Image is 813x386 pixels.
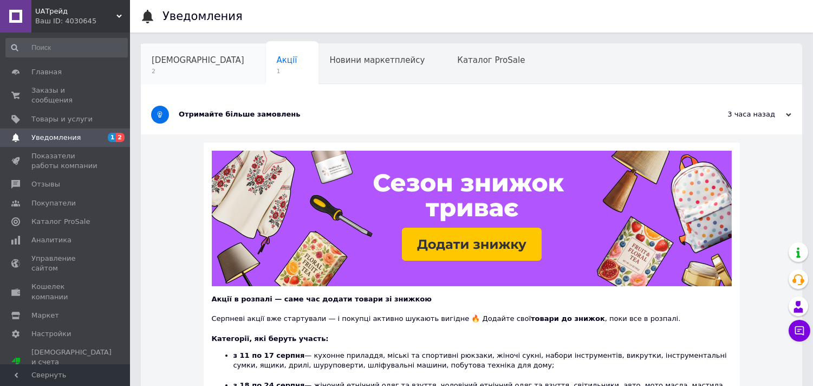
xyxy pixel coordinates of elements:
b: Акції в розпалі — саме час додати товари зі знижкою [212,295,432,303]
span: Товары и услуги [31,114,93,124]
span: Управление сайтом [31,254,100,273]
input: Поиск [5,38,128,57]
span: Уведомления [31,133,81,143]
span: 2 [116,133,125,142]
span: Акції [277,55,297,65]
div: Серпневі акції вже стартували — і покупці активно шукають вигідне 🔥 Додайте свої , поки все в роз... [212,304,732,324]
span: Главная [31,67,62,77]
span: 1 [108,133,116,142]
span: UAТрейд [35,7,116,16]
span: Показатели работы компании [31,151,100,171]
b: товари до знижок [531,314,605,323]
span: Каталог ProSale [31,217,90,227]
span: Заказы и сообщения [31,86,100,105]
li: — кухонне приладдя, міські та спортивні рюкзаки, жіночі сукні, набори інструментів, викрутки, інс... [233,351,732,381]
span: [DEMOGRAPHIC_DATA] [152,55,244,65]
div: 3 часа назад [683,110,791,119]
span: Настройки [31,329,71,339]
span: 2 [152,67,244,75]
h1: Уведомления [162,10,243,23]
button: Чат с покупателем [789,320,810,342]
div: Отримайте більше замовлень [179,110,683,119]
span: Отзывы [31,179,60,189]
span: Покупатели [31,198,76,208]
span: [DEMOGRAPHIC_DATA] и счета [31,348,112,377]
span: Аналитика [31,235,71,245]
b: з 11 по 17 серпня [233,351,305,359]
div: Ваш ID: 4030645 [35,16,130,26]
span: Новини маркетплейсу [329,55,425,65]
span: Каталог ProSale [457,55,525,65]
span: Кошелек компании [31,282,100,301]
b: Категорії, які беруть участь: [212,334,329,343]
span: 1 [277,67,297,75]
span: Маркет [31,311,59,320]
